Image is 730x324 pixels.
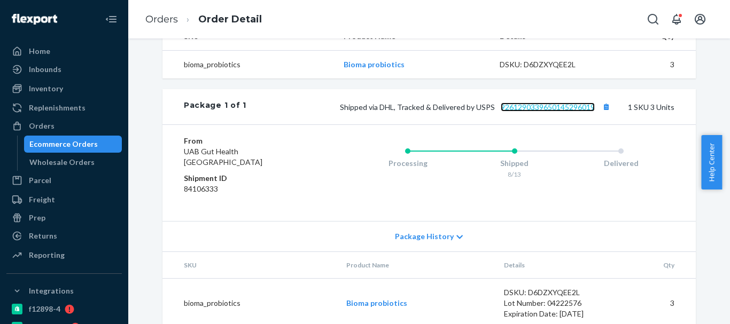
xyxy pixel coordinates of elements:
[29,250,65,260] div: Reporting
[6,209,122,226] a: Prep
[504,287,604,298] div: DSKU: D6DZXYQEE2L
[6,43,122,60] a: Home
[701,135,722,189] button: Help Center
[29,46,50,57] div: Home
[6,247,122,264] a: Reporting
[184,184,312,194] dd: 84106333
[145,13,178,25] a: Orders
[6,99,122,116] a: Replenishments
[354,158,461,169] div: Processing
[642,9,664,30] button: Open Search Box
[184,173,312,184] dt: Shipment ID
[29,286,74,296] div: Integrations
[29,64,61,75] div: Inbounds
[338,252,495,279] th: Product Name
[6,301,122,318] a: f12898-4
[100,9,122,30] button: Close Navigation
[246,100,674,114] div: 1 SKU 3 Units
[29,102,86,113] div: Replenishments
[184,136,312,146] dt: From
[612,252,696,279] th: Qty
[29,231,57,241] div: Returns
[29,304,60,314] div: f12898-4
[504,309,604,319] div: Expiration Date: [DATE]
[24,154,122,171] a: Wholesale Orders
[29,157,95,168] div: Wholesale Orders
[184,100,246,114] div: Package 1 of 1
[198,13,262,25] a: Order Detail
[162,51,335,79] td: bioma_probiotics
[29,212,45,223] div: Prep
[501,102,595,112] a: 9261290339650145296019
[6,172,122,189] a: Parcel
[29,121,55,131] div: Orders
[162,252,338,279] th: SKU
[500,59,600,70] div: DSKU: D6DZXYQEE2L
[6,117,122,135] a: Orders
[29,83,63,94] div: Inventory
[608,51,696,79] td: 3
[6,61,122,78] a: Inbounds
[6,282,122,299] button: Integrations
[461,170,568,179] div: 8/13
[24,136,122,153] a: Ecommerce Orders
[461,158,568,169] div: Shipped
[6,191,122,208] a: Freight
[137,4,270,35] ol: breadcrumbs
[568,158,674,169] div: Delivered
[29,139,98,149] div: Ecommerce Orders
[346,298,407,307] a: Bioma probiotics
[689,9,711,30] button: Open account menu
[340,102,613,112] span: Shipped via DHL, Tracked & Delivered by USPS
[344,60,405,69] a: Bioma probiotics
[395,231,454,242] span: Package History
[6,80,122,97] a: Inventory
[12,14,57,25] img: Flexport logo
[599,100,613,114] button: Copy tracking number
[504,298,604,309] div: Lot Number: 04222576
[184,147,262,167] span: UAB Gut Health [GEOGRAPHIC_DATA]
[29,194,55,205] div: Freight
[495,252,613,279] th: Details
[29,175,51,186] div: Parcel
[6,227,122,244] a: Returns
[666,9,687,30] button: Open notifications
